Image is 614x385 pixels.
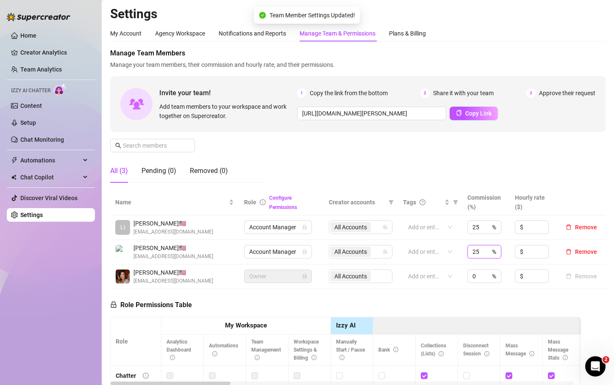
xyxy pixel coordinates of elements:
[297,88,306,98] span: 1
[219,29,286,38] div: Notifications and Reports
[20,195,78,201] a: Discover Viral Videos
[336,322,356,329] strong: Izzy AI
[133,228,213,236] span: [EMAIL_ADDRESS][DOMAIN_NAME]
[334,247,367,256] span: All Accounts
[260,199,266,205] span: info-circle
[249,245,307,258] span: Account Manager
[133,268,213,277] span: [PERSON_NAME] 🇺🇸
[294,339,319,361] span: Workspace Settings & Billing
[11,87,50,95] span: Izzy AI Chatter
[420,199,425,205] span: question-circle
[389,200,394,205] span: filter
[155,29,205,38] div: Agency Workspace
[110,300,192,310] h5: Role Permissions Table
[110,48,606,58] span: Manage Team Members
[159,88,297,98] span: Invite your team!
[20,136,64,143] a: Chat Monitoring
[453,200,458,205] span: filter
[421,343,446,357] span: Collections (Lists)
[115,143,121,148] span: search
[439,351,444,356] span: info-circle
[110,190,239,215] th: Name
[167,339,191,361] span: Analytics Dashboard
[54,83,67,96] img: AI Chatter
[383,249,388,254] span: team
[465,110,492,117] span: Copy Link
[302,274,307,279] span: lock
[20,66,62,73] a: Team Analytics
[116,371,136,380] div: Chatter
[269,195,297,210] a: Configure Permissions
[20,154,81,167] span: Automations
[123,141,183,150] input: Search members
[133,219,213,228] span: [PERSON_NAME] 🇺🇸
[111,317,161,366] th: Role
[255,355,260,360] span: info-circle
[11,174,17,180] img: Chat Copilot
[387,196,395,209] span: filter
[212,351,217,356] span: info-circle
[539,88,595,98] span: Approve their request
[510,190,557,215] th: Hourly rate ($)
[20,102,42,109] a: Content
[562,247,600,257] button: Remove
[20,170,81,184] span: Chat Copilot
[20,212,43,218] a: Settings
[331,247,371,257] span: All Accounts
[433,88,494,98] span: Share it with your team
[116,269,130,283] img: Sarah Kirinsky
[115,198,227,207] span: Name
[393,347,398,352] span: info-circle
[244,199,256,206] span: Role
[575,224,597,231] span: Remove
[259,12,266,19] span: check-circle
[383,225,388,230] span: team
[20,119,36,126] a: Setup
[403,198,416,207] span: Tags
[462,190,510,215] th: Commission (%)
[249,221,307,234] span: Account Manager
[484,351,489,356] span: info-circle
[562,271,600,281] button: Remove
[420,88,430,98] span: 2
[11,157,18,164] span: thunderbolt
[389,29,426,38] div: Plans & Billing
[456,110,462,116] span: copy
[133,277,213,285] span: [EMAIL_ADDRESS][DOMAIN_NAME]
[336,339,365,361] span: Manually Start / Pause
[116,245,130,259] img: Lauren McLellen
[209,343,238,357] span: Automations
[331,222,371,232] span: All Accounts
[334,223,367,232] span: All Accounts
[463,343,489,357] span: Disconnect Session
[110,301,117,308] span: lock
[566,249,572,255] span: delete
[251,339,281,361] span: Team Management
[329,198,385,207] span: Creator accounts
[529,351,534,356] span: info-circle
[133,253,213,261] span: [EMAIL_ADDRESS][DOMAIN_NAME]
[142,166,176,176] div: Pending (0)
[585,356,606,377] iframe: Intercom live chat
[300,29,375,38] div: Manage Team & Permissions
[170,355,175,360] span: info-circle
[190,166,228,176] div: Removed (0)
[310,88,388,98] span: Copy the link from the bottom
[575,248,597,255] span: Remove
[562,222,600,232] button: Remove
[20,32,36,39] a: Home
[450,107,498,120] button: Copy Link
[603,356,609,363] span: 2
[133,243,213,253] span: [PERSON_NAME] 🇺🇸
[302,249,307,254] span: lock
[7,13,70,21] img: logo-BBDzfeDw.svg
[249,270,307,283] span: Owner
[566,224,572,230] span: delete
[339,355,345,360] span: info-circle
[302,225,307,230] span: lock
[159,102,294,121] span: Add team members to your workspace and work together on Supercreator.
[120,223,125,232] span: LI
[110,166,128,176] div: All (3)
[311,355,317,360] span: info-circle
[20,46,88,59] a: Creator Analytics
